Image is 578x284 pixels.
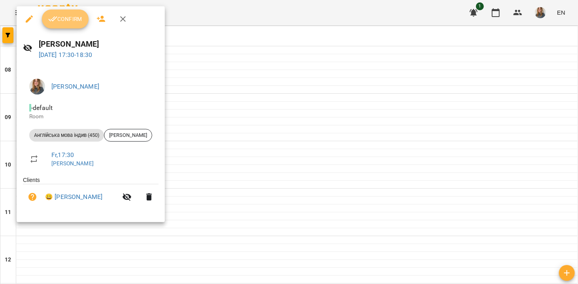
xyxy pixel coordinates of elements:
p: Room [29,113,152,121]
a: [PERSON_NAME] [51,160,94,167]
button: Unpaid. Bill the attendance? [23,187,42,206]
span: Англійська мова індив (450) [29,132,104,139]
a: 😀 [PERSON_NAME] [45,192,102,202]
h6: [PERSON_NAME] [39,38,159,50]
button: Confirm [42,9,89,28]
a: Fr , 17:30 [51,151,74,159]
span: [PERSON_NAME] [104,132,152,139]
ul: Clients [23,176,159,213]
a: [DATE] 17:30-18:30 [39,51,93,59]
img: 6f40374b6a1accdc2a90a8d7dc3ac7b7.jpg [29,79,45,95]
span: - default [29,104,54,112]
a: [PERSON_NAME] [51,83,99,90]
div: [PERSON_NAME] [104,129,152,142]
span: Confirm [48,14,82,24]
